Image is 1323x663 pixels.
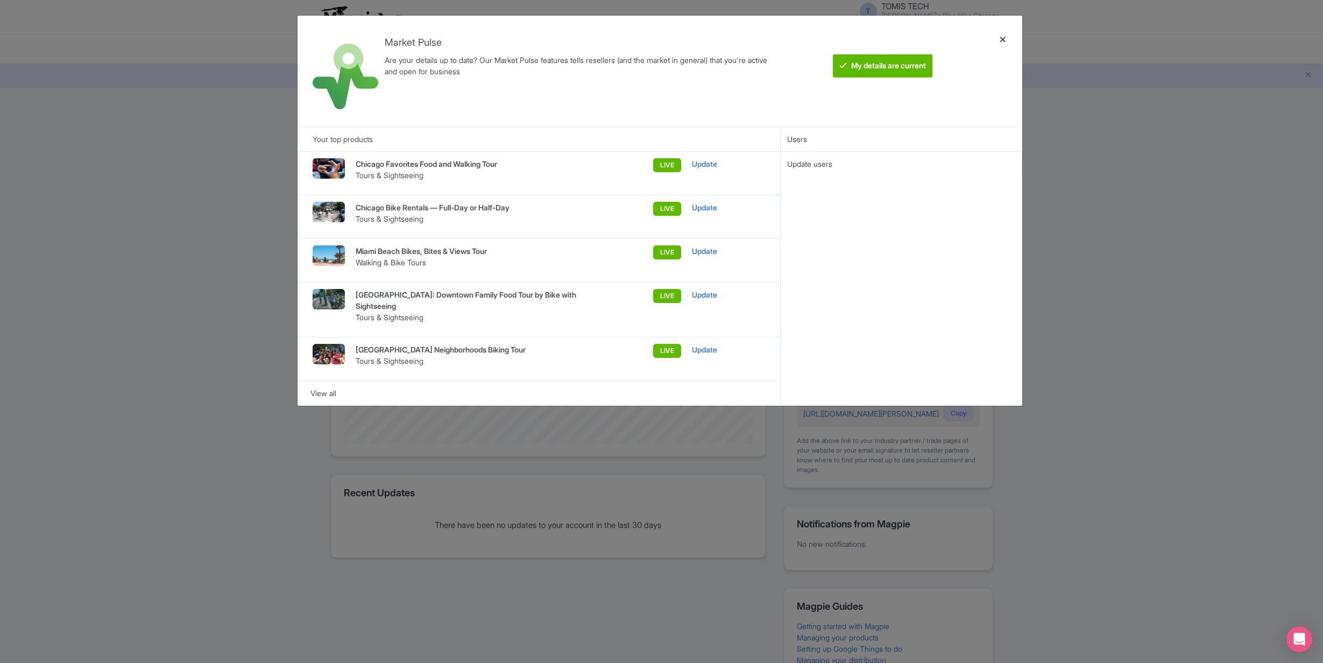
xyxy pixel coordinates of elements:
[1286,626,1312,652] div: Open Intercom Messenger
[298,126,780,151] div: Your top products
[313,44,378,109] img: market_pulse-1-0a5220b3d29e4a0de46fb7534bebe030.svg
[787,158,1015,170] div: Update users
[356,245,597,257] p: Miami Beach Bikes, Bites & Views Tour
[356,158,597,170] p: Chicago Favorites Food and Walking Tour
[356,289,597,312] p: [GEOGRAPHIC_DATA]: Downtown Family Food Tour by Bike with Sightseeing
[692,158,765,170] div: Update
[385,54,776,77] div: Are your details up to date? Our Market Pulse features tells resellers (and the market in general...
[313,289,345,309] img: jxgbfytl2pfpwxluxkna.jpg
[356,312,597,323] p: Tours & Sightseeing
[356,344,597,355] p: [GEOGRAPHIC_DATA] Neighborhoods Biking Tour
[356,213,597,224] p: Tours & Sightseeing
[313,245,345,266] img: litovidaurre-60_ls1lou.jpg
[310,387,767,399] div: View all
[356,355,597,366] p: Tours & Sightseeing
[692,344,765,356] div: Update
[385,37,776,48] h4: Market Pulse
[356,202,597,213] p: Chicago Bike Rentals — Full-Day or Half-Day
[833,54,932,77] btn: My details are current
[313,158,345,179] img: nuaernrxxjjn9tnghf5i.jpg
[781,126,1022,151] div: Users
[313,344,345,364] img: kr3rvmyvfuppciu8im4a.jpg
[356,170,597,181] p: Tours & Sightseeing
[313,202,345,222] img: ldsvloej4nklleg6hptk.jpg
[356,257,597,268] p: Walking & Bike Tours
[692,202,765,214] div: Update
[692,245,765,257] div: Update
[692,289,765,301] div: Update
